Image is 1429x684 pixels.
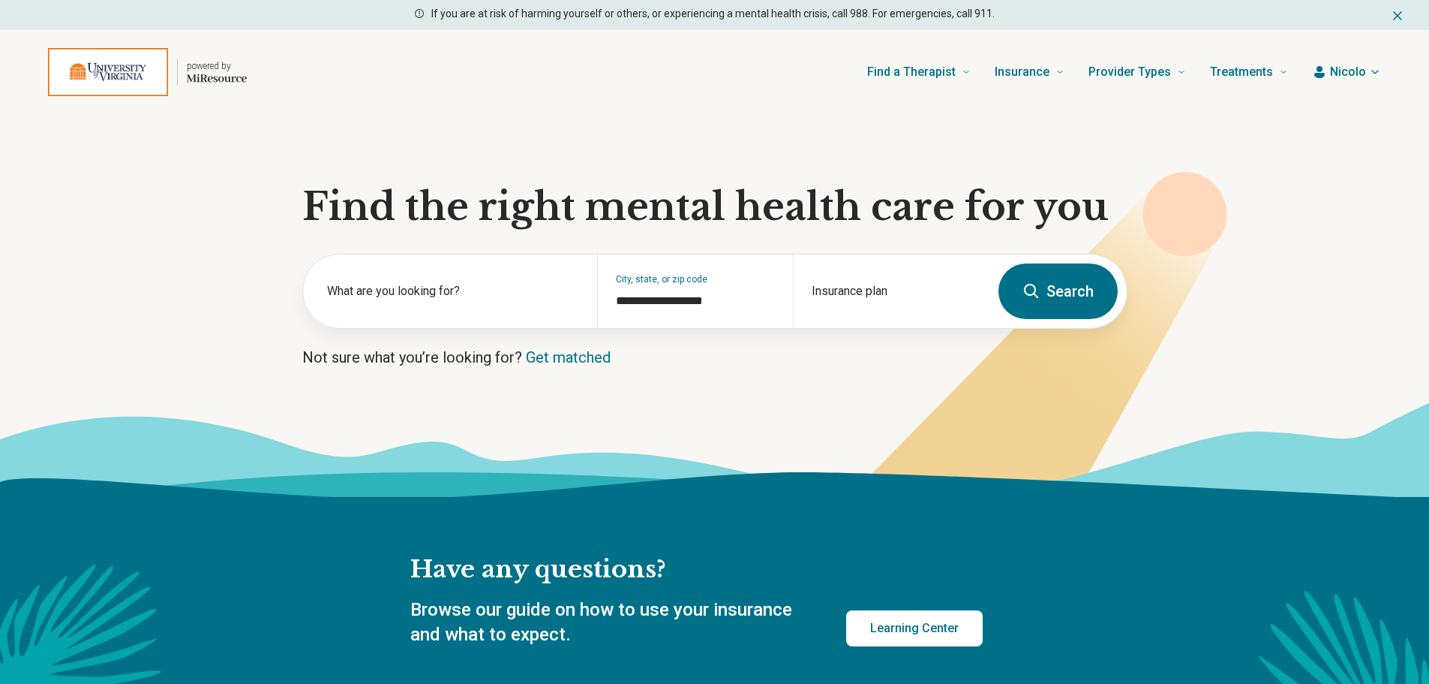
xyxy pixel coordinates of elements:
[526,348,611,366] a: Get matched
[995,62,1049,83] span: Insurance
[302,185,1127,230] h1: Find the right mental health care for you
[995,42,1064,102] a: Insurance
[327,282,579,300] label: What are you looking for?
[1312,63,1381,81] button: Nicolo
[998,264,1118,319] button: Search
[1088,62,1171,83] span: Provider Types
[846,610,983,646] a: Learning Center
[1210,42,1288,102] a: Treatments
[410,554,983,586] h2: Have any questions?
[1390,6,1405,24] button: Dismiss
[1330,63,1366,81] span: Nicolo
[867,62,956,83] span: Find a Therapist
[302,347,1127,368] p: Not sure what you’re looking for?
[867,42,971,102] a: Find a Therapist
[410,598,810,648] p: Browse our guide on how to use your insurance and what to expect.
[431,6,995,22] p: If you are at risk of harming yourself or others, or experiencing a mental health crisis, call 98...
[187,60,247,72] p: powered by
[1210,62,1273,83] span: Treatments
[48,48,247,96] a: Home page
[1088,42,1186,102] a: Provider Types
